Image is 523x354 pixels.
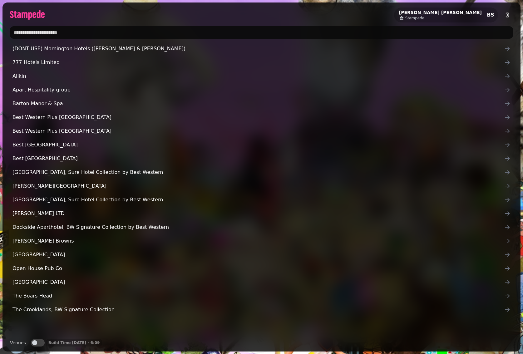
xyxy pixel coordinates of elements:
[10,194,513,206] a: [GEOGRAPHIC_DATA], Sure Hotel Collection by Best Western
[12,278,504,286] span: [GEOGRAPHIC_DATA]
[12,100,504,107] span: Barton Manor & Spa
[12,224,504,231] span: Dockside Aparthotel, BW Signature Collection by Best Western
[10,70,513,82] a: Allkin
[10,10,45,20] img: logo
[12,114,504,121] span: Best Western Plus [GEOGRAPHIC_DATA]
[10,97,513,110] a: Barton Manor & Spa
[12,72,504,80] span: Allkin
[10,42,513,55] a: (DONT USE) Mornington Hotels ([PERSON_NAME] & [PERSON_NAME])
[12,210,504,217] span: [PERSON_NAME] LTD
[12,292,504,300] span: The Boars Head
[12,265,504,272] span: Open House Pub Co
[12,306,504,313] span: The Crooklands, BW Signature Collection
[10,221,513,234] a: Dockside Aparthotel, BW Signature Collection by Best Western
[12,45,504,52] span: (DONT USE) Mornington Hotels ([PERSON_NAME] & [PERSON_NAME])
[10,235,513,247] a: [PERSON_NAME] Browns
[12,127,504,135] span: Best Western Plus [GEOGRAPHIC_DATA]
[12,141,504,149] span: Best [GEOGRAPHIC_DATA]
[12,155,504,162] span: Best [GEOGRAPHIC_DATA]
[12,196,504,204] span: [GEOGRAPHIC_DATA], Sure Hotel Collection by Best Western
[48,340,100,345] p: Build Time [DATE] - 6:09
[10,56,513,69] a: 777 Hotels Limited
[501,9,513,21] button: logout
[10,111,513,124] a: Best Western Plus [GEOGRAPHIC_DATA]
[405,16,424,21] span: Stampede
[12,169,504,176] span: [GEOGRAPHIC_DATA], Sure Hotel Collection by Best Western
[10,248,513,261] a: [GEOGRAPHIC_DATA]
[10,262,513,275] a: Open House Pub Co
[10,276,513,288] a: [GEOGRAPHIC_DATA]
[10,139,513,151] a: Best [GEOGRAPHIC_DATA]
[399,9,482,16] h2: [PERSON_NAME] [PERSON_NAME]
[12,86,504,94] span: Apart Hospitality group
[10,125,513,137] a: Best Western Plus [GEOGRAPHIC_DATA]
[12,59,504,66] span: 777 Hotels Limited
[10,180,513,192] a: [PERSON_NAME][GEOGRAPHIC_DATA]
[10,303,513,316] a: The Crooklands, BW Signature Collection
[10,84,513,96] a: Apart Hospitality group
[10,207,513,220] a: [PERSON_NAME] LTD
[12,237,504,245] span: [PERSON_NAME] Browns
[12,251,504,258] span: [GEOGRAPHIC_DATA]
[487,12,494,17] span: BS
[399,16,482,21] a: Stampede
[10,339,26,347] label: Venues
[12,182,504,190] span: [PERSON_NAME][GEOGRAPHIC_DATA]
[10,166,513,179] a: [GEOGRAPHIC_DATA], Sure Hotel Collection by Best Western
[10,290,513,302] a: The Boars Head
[10,152,513,165] a: Best [GEOGRAPHIC_DATA]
